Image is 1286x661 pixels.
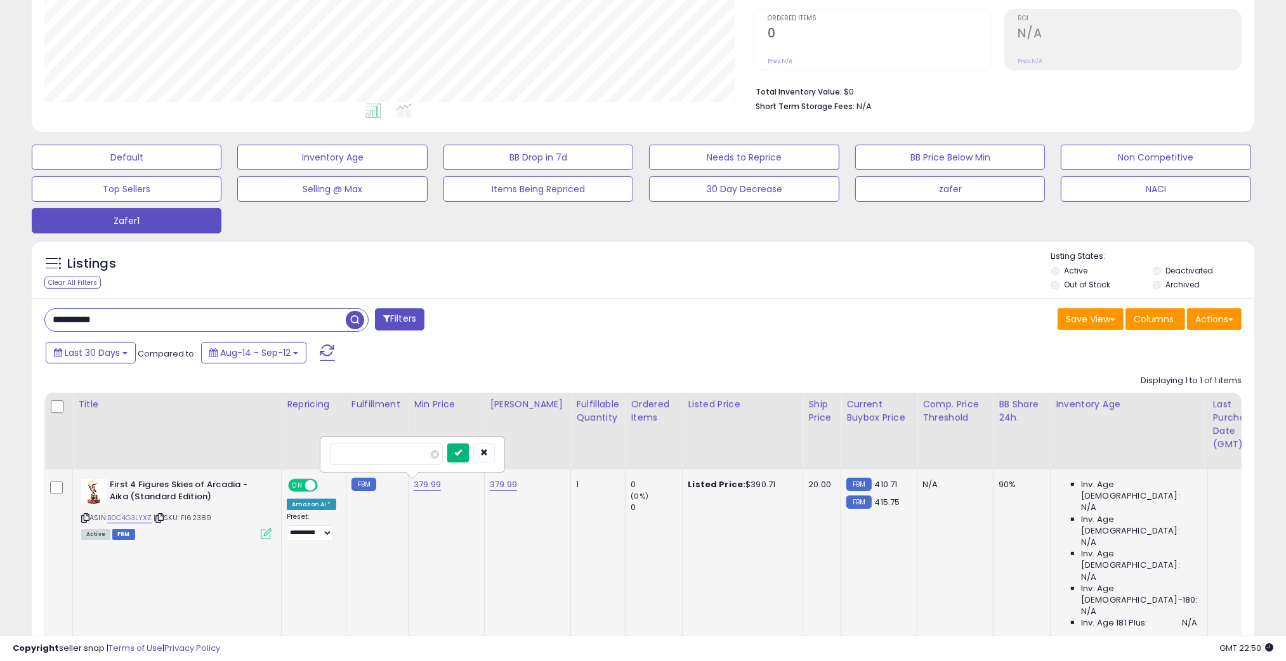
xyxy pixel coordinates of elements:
div: Displaying 1 to 1 of 1 items [1141,375,1242,387]
button: Default [32,145,221,170]
div: [PERSON_NAME] [490,398,565,411]
p: Listing States: [1051,251,1254,263]
button: 30 Day Decrease [649,176,839,202]
div: Listed Price [688,398,797,411]
div: BB Share 24h. [999,398,1045,424]
label: Active [1065,265,1088,276]
button: zafer [855,176,1045,202]
b: Total Inventory Value: [756,86,842,97]
b: Listed Price: [688,478,745,490]
label: Out of Stock [1065,279,1111,290]
span: N/A [1081,606,1096,617]
div: 20.00 [808,479,831,490]
small: Prev: N/A [768,57,792,65]
button: Last 30 Days [46,342,136,363]
span: Inv. Age [DEMOGRAPHIC_DATA]-180: [1081,583,1197,606]
div: Fulfillment [351,398,403,411]
div: Clear All Filters [44,277,101,289]
small: FBM [351,478,376,491]
button: Save View [1058,308,1124,330]
small: Prev: N/A [1018,57,1043,65]
button: Items Being Repriced [443,176,633,202]
div: 1 [576,479,615,490]
a: 379.99 [490,478,517,491]
div: Inventory Age [1056,398,1202,411]
div: seller snap | | [13,643,220,655]
span: 2025-10-13 22:50 GMT [1219,642,1273,654]
span: Last 30 Days [65,346,120,359]
div: Current Buybox Price [846,398,912,424]
a: B0C4G3LYXZ [107,513,152,523]
label: Deactivated [1165,265,1213,276]
div: 0 [631,502,682,513]
div: Comp. Price Threshold [922,398,988,424]
span: Columns [1134,313,1174,325]
span: N/A [856,100,872,112]
div: Title [78,398,276,411]
span: Aug-14 - Sep-12 [220,346,291,359]
a: 379.99 [414,478,441,491]
button: Aug-14 - Sep-12 [201,342,306,363]
button: Filters [375,308,424,330]
span: N/A [1081,572,1096,583]
div: Last Purchase Date (GMT) [1213,398,1259,451]
div: Min Price [414,398,479,411]
span: Inv. Age 181 Plus: [1081,617,1148,629]
button: Zafer1 [32,208,221,233]
h2: 0 [768,26,990,43]
small: (0%) [631,491,648,501]
span: ROI [1018,15,1241,22]
b: Short Term Storage Fees: [756,101,855,112]
small: FBM [846,478,871,491]
button: NACI [1061,176,1250,202]
button: Columns [1125,308,1185,330]
img: 41BhFMWWfrL._SL40_.jpg [81,479,107,504]
div: 90% [999,479,1040,490]
button: BB Drop in 7d [443,145,633,170]
span: Inv. Age [DEMOGRAPHIC_DATA]: [1081,479,1197,502]
button: Top Sellers [32,176,221,202]
div: Ship Price [808,398,836,424]
div: Preset: [287,513,336,541]
span: 410.71 [875,478,898,490]
span: Compared to: [138,348,196,360]
span: ON [289,480,305,491]
span: N/A [1081,537,1096,548]
a: Privacy Policy [164,642,220,654]
span: Inv. Age [DEMOGRAPHIC_DATA]: [1081,514,1197,537]
h5: Listings [67,255,116,273]
span: FBM [112,529,135,540]
div: Ordered Items [631,398,677,424]
span: | SKU: FI62389 [154,513,211,523]
b: First 4 Figures Skies of Arcadia - Aika (Standard Edition) [110,479,264,506]
div: Amazon AI * [287,499,336,510]
button: Selling @ Max [237,176,427,202]
span: N/A [1182,617,1197,629]
span: N/A [1081,502,1096,513]
h2: N/A [1018,26,1241,43]
small: FBM [846,495,871,509]
li: $0 [756,83,1232,98]
label: Archived [1165,279,1200,290]
button: Inventory Age [237,145,427,170]
button: Needs to Reprice [649,145,839,170]
span: All listings currently available for purchase on Amazon [81,529,110,540]
div: N/A [922,479,983,490]
a: Terms of Use [108,642,162,654]
span: Inv. Age [DEMOGRAPHIC_DATA]: [1081,548,1197,571]
div: Fulfillable Quantity [576,398,620,424]
button: BB Price Below Min [855,145,1045,170]
div: ASIN: [81,479,272,538]
button: Actions [1187,308,1242,330]
div: Repricing [287,398,341,411]
button: Non Competitive [1061,145,1250,170]
div: $390.71 [688,479,793,490]
div: 0 [631,479,682,490]
span: 415.75 [875,496,900,508]
span: OFF [316,480,336,491]
span: Ordered Items [768,15,990,22]
strong: Copyright [13,642,59,654]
